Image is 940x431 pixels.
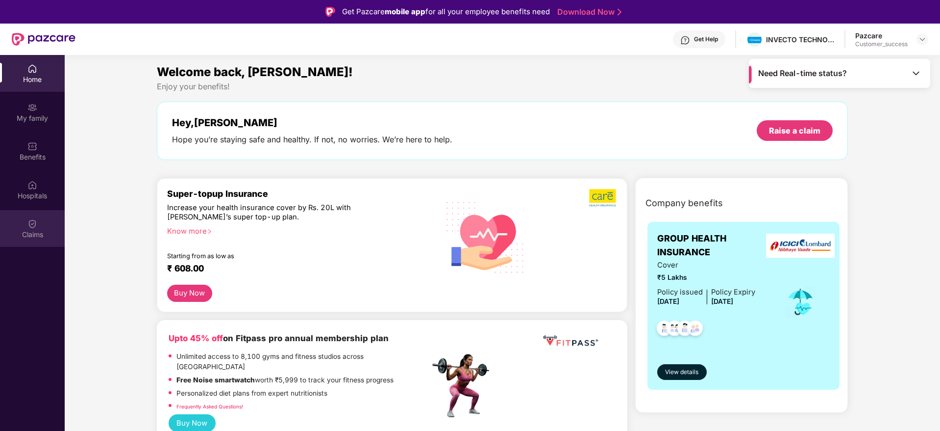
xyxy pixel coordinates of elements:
[429,351,498,420] img: fpp.png
[673,318,697,342] img: svg+xml;base64,PHN2ZyB4bWxucz0iaHR0cDovL3d3dy53My5vcmcvMjAwMC9zdmciIHdpZHRoPSI0OC45NDMiIGhlaWdodD...
[385,7,425,16] strong: mobile app
[541,332,600,350] img: fppp.png
[167,189,430,199] div: Super-topup Insurance
[172,117,452,129] div: Hey, [PERSON_NAME]
[657,287,703,298] div: Policy issued
[342,6,550,18] div: Get Pazcare for all your employee benefits need
[683,318,707,342] img: svg+xml;base64,PHN2ZyB4bWxucz0iaHR0cDovL3d3dy53My5vcmcvMjAwMC9zdmciIHdpZHRoPSI0OC45NDMiIGhlaWdodD...
[645,196,723,210] span: Company benefits
[758,68,847,79] span: Need Real-time status?
[855,31,908,40] div: Pazcare
[27,141,37,151] img: svg+xml;base64,PHN2ZyBpZD0iQmVuZWZpdHMiIHhtbG5zPSJodHRwOi8vd3d3LnczLm9yZy8yMDAwL3N2ZyIgd2lkdGg9Ij...
[176,376,255,384] strong: Free Noise smartwatch
[325,7,335,17] img: Logo
[27,103,37,112] img: svg+xml;base64,PHN2ZyB3aWR0aD0iMjAiIGhlaWdodD0iMjAiIHZpZXdCb3g9IjAgMCAyMCAyMCIgZmlsbD0ibm9uZSIgeG...
[657,364,707,380] button: View details
[747,37,762,44] img: invecto.png
[167,252,388,259] div: Starting from as low as
[618,7,621,17] img: Stroke
[172,135,452,145] div: Hope you’re staying safe and healthy. If not, no worries. We’re here to help.
[12,33,75,46] img: New Pazcare Logo
[167,227,424,234] div: Know more
[657,232,771,260] span: GROUP HEALTH INSURANCE
[694,35,718,43] div: Get Help
[711,287,755,298] div: Policy Expiry
[557,7,618,17] a: Download Now
[157,65,353,79] span: Welcome back, [PERSON_NAME]!
[680,35,690,45] img: svg+xml;base64,PHN2ZyBpZD0iSGVscC0zMngzMiIgeG1sbnM9Imh0dHA6Ly93d3cudzMub3JnLzIwMDAvc3ZnIiB3aWR0aD...
[176,375,394,386] p: worth ₹5,999 to track your fitness progress
[918,35,926,43] img: svg+xml;base64,PHN2ZyBpZD0iRHJvcGRvd24tMzJ4MzIiIHhtbG5zPSJodHRwOi8vd3d3LnczLm9yZy8yMDAwL3N2ZyIgd2...
[785,286,816,318] img: icon
[176,388,327,399] p: Personalized diet plans from expert nutritionists
[855,40,908,48] div: Customer_success
[176,404,243,409] a: Frequently Asked Questions!
[176,351,429,373] p: Unlimited access to 8,100 gyms and fitness studios across [GEOGRAPHIC_DATA]
[167,203,387,222] div: Increase your health insurance cover by Rs. 20L with [PERSON_NAME]’s super top-up plan.
[766,35,835,44] div: INVECTO TECHNOLOGIES PRIVATE LIMITED
[657,260,755,271] span: Cover
[657,297,679,305] span: [DATE]
[167,263,420,275] div: ₹ 608.00
[27,64,37,74] img: svg+xml;base64,PHN2ZyBpZD0iSG9tZSIgeG1sbnM9Imh0dHA6Ly93d3cudzMub3JnLzIwMDAvc3ZnIiB3aWR0aD0iMjAiIG...
[911,68,921,78] img: Toggle Icon
[207,229,212,234] span: right
[169,333,223,343] b: Upto 45% off
[652,318,676,342] img: svg+xml;base64,PHN2ZyB4bWxucz0iaHR0cDovL3d3dy53My5vcmcvMjAwMC9zdmciIHdpZHRoPSI0OC45NDMiIGhlaWdodD...
[439,189,532,284] img: svg+xml;base64,PHN2ZyB4bWxucz0iaHR0cDovL3d3dy53My5vcmcvMjAwMC9zdmciIHhtbG5zOnhsaW5rPSJodHRwOi8vd3...
[589,189,617,207] img: b5dec4f62d2307b9de63beb79f102df3.png
[169,333,389,343] b: on Fitpass pro annual membership plan
[766,234,835,258] img: insurerLogo
[769,125,820,136] div: Raise a claim
[27,219,37,229] img: svg+xml;base64,PHN2ZyBpZD0iQ2xhaW0iIHhtbG5zPSJodHRwOi8vd3d3LnczLm9yZy8yMDAwL3N2ZyIgd2lkdGg9IjIwIi...
[27,180,37,190] img: svg+xml;base64,PHN2ZyBpZD0iSG9zcGl0YWxzIiB4bWxucz0iaHR0cDovL3d3dy53My5vcmcvMjAwMC9zdmciIHdpZHRoPS...
[711,297,733,305] span: [DATE]
[157,81,848,92] div: Enjoy your benefits!
[663,318,687,342] img: svg+xml;base64,PHN2ZyB4bWxucz0iaHR0cDovL3d3dy53My5vcmcvMjAwMC9zdmciIHdpZHRoPSI0OC45MTUiIGhlaWdodD...
[665,368,698,377] span: View details
[167,285,212,302] button: Buy Now
[657,272,755,283] span: ₹5 Lakhs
